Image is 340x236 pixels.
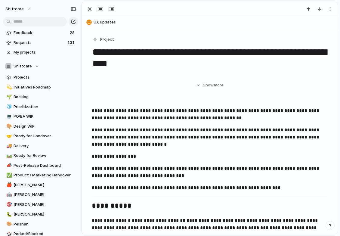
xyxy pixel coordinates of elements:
[14,40,66,46] span: Requests
[6,123,11,130] div: 🎨
[14,221,76,227] span: Peishan
[3,132,78,141] a: 🤝Ready for Handover
[5,182,11,188] button: 🍎
[14,133,76,139] span: Ready for Handover
[6,113,11,120] div: 💻
[6,94,11,101] div: 🌱
[5,94,11,100] button: 🌱
[5,123,11,129] button: 🎨
[5,211,11,217] button: 🐛
[14,163,76,169] span: Post-Release Dashboard
[14,182,76,188] span: [PERSON_NAME]
[85,17,335,27] button: UX updates
[14,104,76,110] span: Prioritization
[6,172,11,179] div: ✅
[6,182,11,188] div: 🍎
[14,49,76,55] span: My projects
[67,40,76,46] span: 131
[3,151,78,160] a: 🛤️Ready for Review
[5,163,11,169] button: 📣
[3,112,78,121] a: 💻PO/BA WIP
[5,113,11,120] button: 💻
[5,143,11,149] button: 🚚
[203,82,214,88] span: Show
[3,73,78,82] a: Projects
[14,172,76,178] span: Product / Marketing Handover
[3,4,34,14] button: shiftcare
[92,80,328,91] button: Showmore
[5,202,11,208] button: 🎯
[3,190,78,199] a: 🤖[PERSON_NAME]
[14,143,76,149] span: Delivery
[14,63,32,69] span: Shiftcare
[6,142,11,149] div: 🚚
[6,162,11,169] div: 📣
[70,30,76,36] span: 28
[3,161,78,170] a: 📣Post-Release Dashboard
[91,35,116,44] button: Project
[5,172,11,178] button: ✅
[3,181,78,190] a: 🍎[PERSON_NAME]
[14,123,76,129] span: Design WIP
[94,19,335,25] span: UX updates
[3,200,78,209] a: 🎯[PERSON_NAME]
[3,171,78,180] a: ✅Product / Marketing Handover
[14,113,76,120] span: PO/BA WIP
[3,28,78,37] a: Feedback28
[3,62,78,71] button: Shiftcare
[6,211,11,218] div: 🐛
[5,6,24,12] span: shiftcare
[5,133,11,139] button: 🤝
[6,221,11,228] div: 🎨
[5,153,11,159] button: 🛤️
[3,122,78,131] a: 🎨Design WIP
[6,103,11,110] div: 🧊
[3,220,78,229] a: 🎨Peishan
[100,36,114,42] span: Project
[14,94,76,100] span: Backlog
[6,152,11,159] div: 🛤️
[6,84,11,91] div: 💫
[214,82,224,88] span: more
[5,192,11,198] button: 🤖
[6,133,11,140] div: 🤝
[3,83,78,92] a: 💫Initiatives Roadmap
[14,74,76,80] span: Projects
[3,141,78,151] a: 🚚Delivery
[14,211,76,217] span: [PERSON_NAME]
[14,30,68,36] span: Feedback
[3,38,78,47] a: Requests131
[14,202,76,208] span: [PERSON_NAME]
[6,191,11,198] div: 🤖
[6,201,11,208] div: 🎯
[5,84,11,90] button: 💫
[3,102,78,111] a: 🧊Prioritization
[5,221,11,227] button: 🎨
[14,192,76,198] span: [PERSON_NAME]
[14,84,76,90] span: Initiatives Roadmap
[14,153,76,159] span: Ready for Review
[3,210,78,219] a: 🐛[PERSON_NAME]
[3,92,78,101] a: 🌱Backlog
[3,48,78,57] a: My projects
[5,104,11,110] button: 🧊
